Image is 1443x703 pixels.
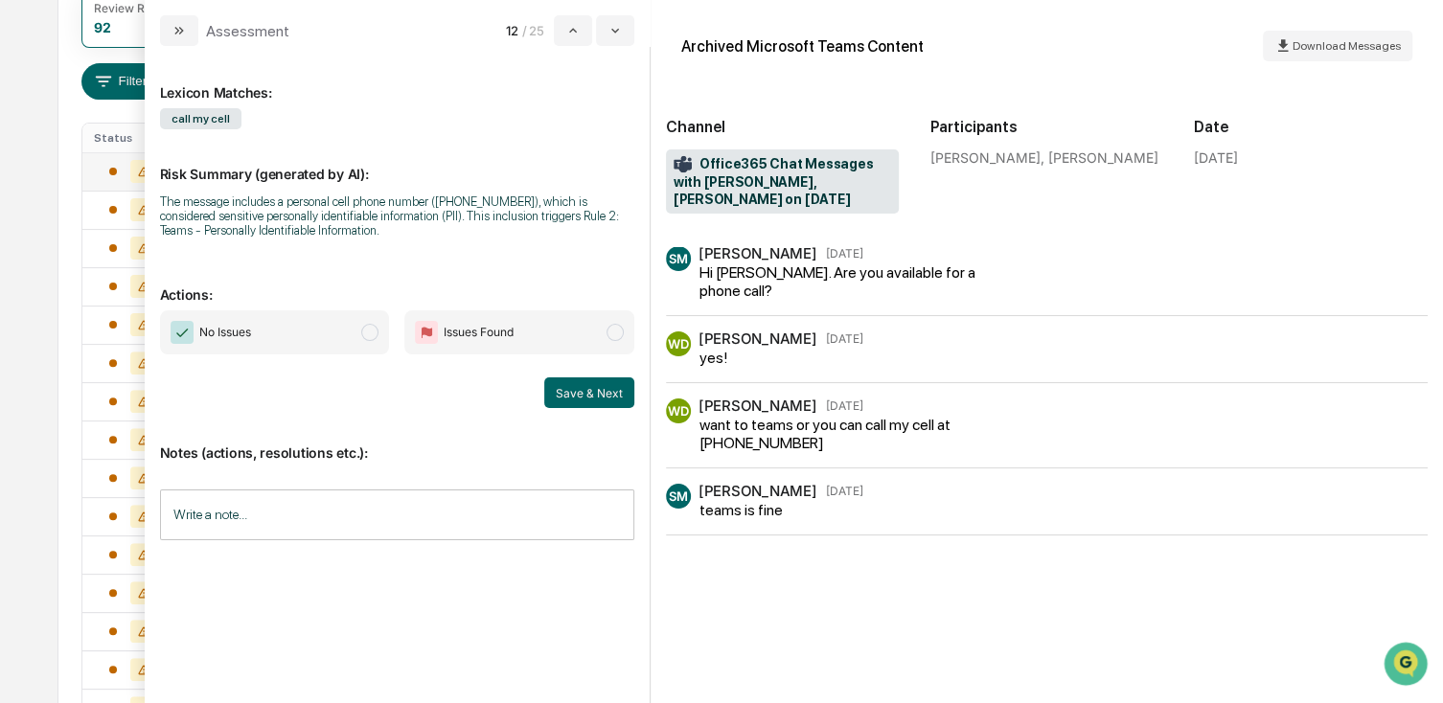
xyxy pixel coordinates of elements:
p: Actions: [160,263,634,303]
time: Thursday, October 9, 2025 at 11:53:17 AM [826,484,863,498]
a: 🔎Data Lookup [11,270,128,305]
div: 92 [94,19,111,35]
time: Thursday, October 9, 2025 at 11:51:47 AM [826,246,863,261]
div: want to teams or you can call my cell at [PHONE_NUMBER] [699,416,1029,452]
div: [PERSON_NAME] [699,329,817,348]
p: Risk Summary (generated by AI): [160,143,634,182]
button: Save & Next [544,377,634,408]
div: WD [666,331,691,356]
button: Filters [81,63,165,100]
div: The message includes a personal cell phone number ([PHONE_NUMBER]), which is considered sensitive... [160,194,634,238]
img: Flag [415,321,438,344]
time: Thursday, October 9, 2025 at 11:52:52 AM [826,398,863,413]
span: Preclearance [38,241,124,261]
span: Office365 Chat Messages with [PERSON_NAME], [PERSON_NAME] on [DATE] [674,155,892,209]
p: Notes (actions, resolutions etc.): [160,421,634,461]
button: Download Messages [1263,31,1412,61]
span: Attestations [158,241,238,261]
div: Start new chat [65,147,314,166]
iframe: Open customer support [1382,640,1433,692]
div: teams is fine [699,501,858,519]
a: Powered byPylon [135,324,232,339]
div: [PERSON_NAME] [699,482,817,500]
div: Lexicon Matches: [160,61,634,101]
div: SM [666,484,691,509]
div: We're available if you need us! [65,166,242,181]
span: call my cell [160,108,241,129]
div: Review Required [94,1,186,15]
div: Hi [PERSON_NAME]. Are you available for a phone call? [699,263,1008,300]
div: 🖐️ [19,243,34,259]
h2: Date [1194,118,1428,136]
div: yes! [699,349,858,367]
time: Thursday, October 9, 2025 at 11:51:54 AM [826,331,863,346]
div: [PERSON_NAME], [PERSON_NAME] [929,149,1163,166]
div: Assessment [206,22,289,40]
h2: Channel [666,118,900,136]
span: Download Messages [1293,39,1401,53]
div: SM [666,246,691,271]
span: Pylon [191,325,232,339]
span: / 25 [522,23,550,38]
h2: Participants [929,118,1163,136]
div: [PERSON_NAME] [699,244,817,262]
div: [PERSON_NAME] [699,397,817,415]
div: Archived Microsoft Teams Content [681,37,924,56]
div: WD [666,398,691,423]
span: 12 [506,23,517,38]
div: [DATE] [1194,149,1238,166]
img: Checkmark [171,321,194,344]
span: Data Lookup [38,278,121,297]
a: 🖐️Preclearance [11,234,131,268]
div: 🔎 [19,280,34,295]
span: Issues Found [444,323,514,342]
th: Status [82,124,183,152]
div: 🗄️ [139,243,154,259]
span: No Issues [199,323,251,342]
a: 🗄️Attestations [131,234,245,268]
p: How can we help? [19,40,349,71]
img: 1746055101610-c473b297-6a78-478c-a979-82029cc54cd1 [19,147,54,181]
button: Start new chat [326,152,349,175]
